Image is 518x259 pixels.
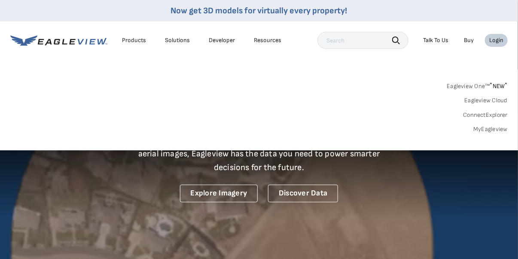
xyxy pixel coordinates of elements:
div: Products [122,37,146,44]
div: Resources [254,37,281,44]
input: Search [317,32,408,49]
a: Developer [209,37,235,44]
a: Explore Imagery [180,185,258,202]
a: Eagleview Cloud [464,97,508,104]
a: ConnectExplorer [463,111,508,119]
a: Eagleview One™*NEW* [447,80,508,90]
a: MyEagleview [473,125,508,133]
a: Buy [464,37,474,44]
span: NEW [490,82,508,90]
div: Login [489,37,503,44]
div: Solutions [165,37,190,44]
div: Talk To Us [423,37,448,44]
a: Now get 3D models for virtually every property! [171,6,347,16]
a: Discover Data [268,185,338,202]
p: A new era starts here. Built on more than 3.5 billion high-resolution aerial images, Eagleview ha... [128,133,390,174]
